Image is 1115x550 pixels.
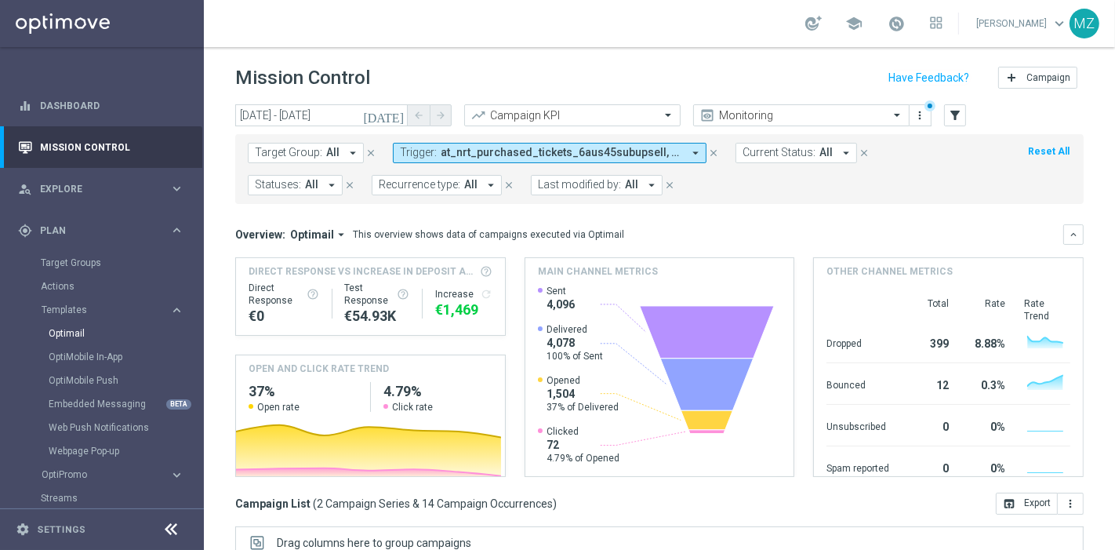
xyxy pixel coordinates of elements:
button: equalizer Dashboard [17,100,185,112]
span: 4.79% of Opened [547,452,619,464]
div: Streams [41,486,202,510]
span: OptiPromo [42,470,154,479]
button: add Campaign [998,67,1077,89]
div: 0% [968,413,1005,438]
button: more_vert [1058,493,1084,515]
h2: 37% [249,382,358,401]
a: Mission Control [40,126,184,168]
span: Direct Response VS Increase In Deposit Amount [249,264,475,279]
h4: Main channel metrics [538,264,658,279]
div: Plan [18,224,169,238]
button: Statuses: All arrow_drop_down [248,175,343,195]
button: close [857,144,871,162]
button: arrow_forward [430,104,452,126]
i: arrow_drop_down [346,146,360,160]
h1: Mission Control [235,67,370,89]
input: Select date range [235,104,408,126]
i: more_vert [1064,497,1077,510]
i: settings [16,523,30,537]
i: add [1005,71,1018,84]
i: person_search [18,182,32,196]
button: Current Status: All arrow_drop_down [735,143,857,163]
span: All [305,178,318,191]
button: close [663,177,677,194]
input: Have Feedback? [888,72,969,83]
div: 0 [908,454,949,479]
i: keyboard_arrow_right [169,468,184,483]
div: Webpage Pop-up [49,439,202,463]
a: Target Groups [41,257,163,269]
span: 4,096 [547,297,575,311]
button: close [364,144,378,162]
span: All [625,178,638,191]
div: OptiPromo [42,470,169,479]
div: This overview shows data of campaigns executed via Optimail [353,228,624,242]
i: close [503,180,514,191]
span: All [326,146,340,159]
span: Test- Cart Abandonment Test-cancelled_subscription Test-deposit_success Test-first_purchased_tick... [441,146,682,159]
span: Drag columns here to group campaigns [277,537,471,549]
div: 0 [908,413,949,438]
span: 1,504 [547,387,619,401]
button: Optimail arrow_drop_down [285,228,353,242]
div: Web Push Notifications [49,416,202,439]
div: OptiMobile Push [49,369,202,392]
span: All [819,146,833,159]
div: 0.3% [968,371,1005,396]
i: arrow_drop_down [325,178,339,192]
button: Trigger: at_nrt_purchased_tickets_6aus45subupsell, de_nrt_purchased_tickets_EJsubupsell arrow_dro... [393,143,706,163]
span: 2 Campaign Series & 14 Campaign Occurrences [317,497,553,511]
div: OptiPromo [41,463,202,486]
div: Templates [42,305,169,315]
div: Rate Trend [1024,297,1070,322]
i: keyboard_arrow_right [169,181,184,196]
span: Last modified by: [538,178,621,191]
i: close [708,148,719,158]
a: OptiMobile In-App [49,351,163,363]
a: Settings [38,525,85,534]
span: Current Status: [743,146,815,159]
div: Direct Response [249,282,319,307]
div: Bounced [826,371,889,396]
span: keyboard_arrow_down [1051,15,1068,32]
span: Opened [547,374,619,387]
button: close [502,177,516,194]
i: close [365,148,376,158]
div: Increase [435,288,492,300]
div: Mission Control [17,141,185,154]
div: Dropped [826,330,889,355]
a: [PERSON_NAME]keyboard_arrow_down [975,12,1070,35]
div: €1,469 [435,300,492,319]
button: person_search Explore keyboard_arrow_right [17,183,185,195]
span: 4,078 [547,336,603,350]
span: All [464,178,478,191]
button: open_in_browser Export [996,493,1058,515]
span: Explore [40,184,169,194]
span: school [845,15,863,32]
div: €0 [249,307,319,326]
a: OptiMobile Push [49,374,163,387]
h4: Other channel metrics [826,264,953,279]
button: keyboard_arrow_down [1063,224,1084,245]
button: Target Group: All arrow_drop_down [248,143,364,163]
div: Unsubscribed [826,413,889,438]
a: Webpage Pop-up [49,445,163,457]
i: gps_fixed [18,224,32,238]
div: OptiMobile In-App [49,345,202,369]
i: [DATE] [363,108,405,122]
button: Last modified by: All arrow_drop_down [531,175,663,195]
h3: Campaign List [235,497,557,511]
i: arrow_back [413,110,424,121]
i: trending_up [470,107,486,123]
a: Optimail [49,327,163,340]
span: Open rate [257,401,300,413]
div: Optimail [49,322,202,345]
div: Target Groups [41,251,202,275]
div: Dashboard [18,85,184,126]
button: OptiPromo keyboard_arrow_right [41,468,185,481]
div: Spam reported [826,454,889,479]
button: arrow_back [408,104,430,126]
i: arrow_forward [435,110,446,121]
div: 8.88% [968,330,1005,355]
